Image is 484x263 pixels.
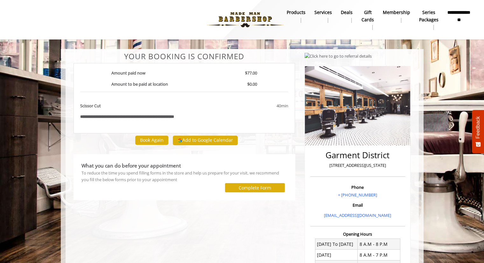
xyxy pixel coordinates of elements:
a: Gift cardsgift cards [357,8,378,32]
div: 40min [225,103,288,109]
button: Book Again [135,136,168,145]
img: Made Man Barbershop logo [201,2,289,37]
h3: Opening Hours [310,232,405,236]
a: ServicesServices [310,8,336,25]
b: Amount paid now [111,70,145,76]
b: Services [314,9,332,16]
b: Amount to be paid at location [111,81,168,87]
td: 8 A.M - 7 P.M [358,250,400,260]
button: Feedback - Show survey [472,110,484,153]
b: Membership [383,9,410,16]
a: Series packagesSeries packages [415,8,443,32]
td: [DATE] To [DATE] [315,239,358,250]
a: Productsproducts [282,8,310,25]
center: Your Booking is confirmed [74,52,295,60]
img: Click here to go to referral details [305,53,372,60]
b: $0.00 [247,81,257,87]
b: Deals [341,9,353,16]
div: To reduce the time you spend filling forms in the store and help us prepare for your visit, we re... [81,170,287,183]
b: What you can do before your appointment [81,162,181,169]
label: Complete Form [239,185,271,190]
td: 8 A.M - 8 P.M [358,239,400,250]
h2: Garment District [312,151,403,160]
a: MembershipMembership [378,8,415,25]
a: [EMAIL_ADDRESS][DOMAIN_NAME] [324,212,391,218]
span: Feedback [475,116,481,139]
a: + [PHONE_NUMBER] [338,192,377,198]
h3: Phone [312,185,403,189]
p: [STREET_ADDRESS][US_STATE] [312,162,403,169]
button: Complete Form [225,183,285,192]
b: Scissor Cut [80,103,101,109]
b: gift cards [361,9,374,23]
b: Series packages [419,9,438,23]
b: products [287,9,305,16]
td: [DATE] [315,250,358,260]
h3: Email [312,203,403,207]
button: Add to Google Calendar [173,136,238,145]
b: $77.00 [245,70,257,76]
a: DealsDeals [336,8,357,25]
